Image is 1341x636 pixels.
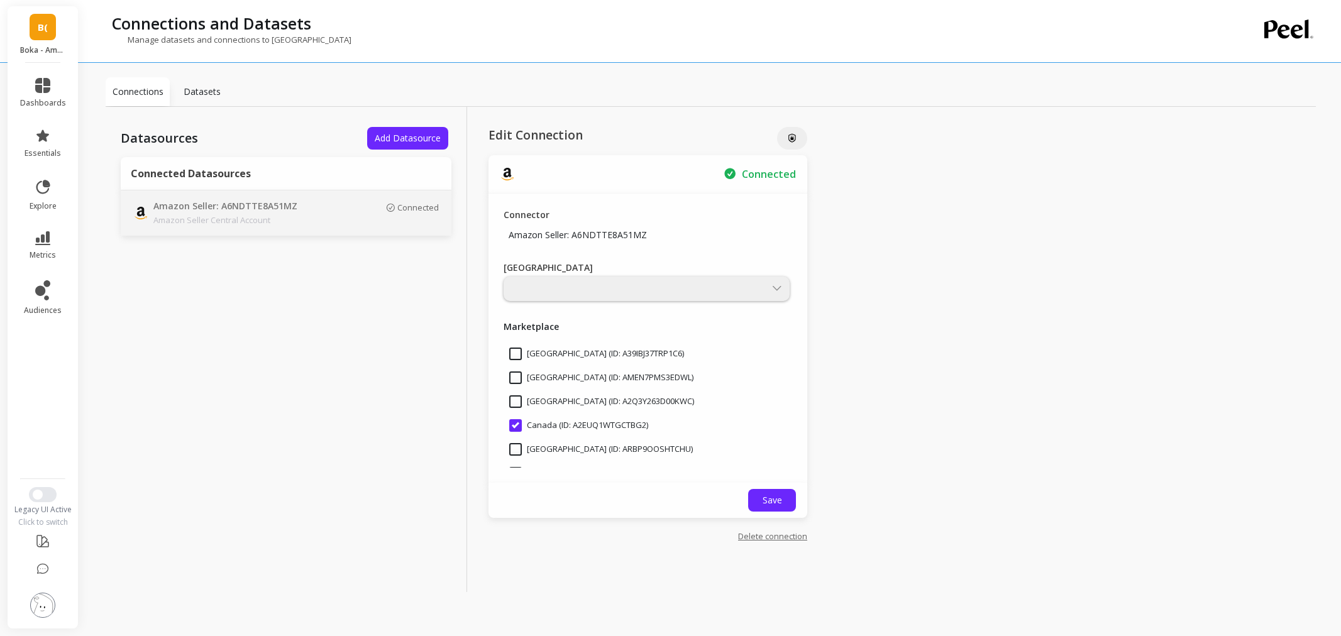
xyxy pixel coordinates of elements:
p: Amazon Seller Central Account [153,214,329,226]
span: Brazil (ID: A2Q3Y263D00KWC) [509,395,694,408]
div: Legacy UI Active [8,505,79,515]
span: Belgium (ID: AMEN7PMS3EDWL) [509,371,693,384]
p: Connected [397,202,439,212]
label: [GEOGRAPHIC_DATA] [504,261,593,274]
span: Australia (ID: A39IBJ37TRP1C6) [509,348,684,360]
span: Save [763,494,782,506]
p: Connections [113,85,163,98]
button: Add Datasource [367,127,448,150]
button: Switch to New UI [29,487,57,502]
p: Amazon Seller: A6NDTTE8A51MZ [153,200,329,214]
p: Marketplace [504,320,792,333]
p: Edit Connection [488,127,712,143]
span: audiences [24,305,62,315]
span: B( [38,20,48,35]
p: Amazon Seller: A6NDTTE8A51MZ [504,224,652,246]
div: Click to switch [8,517,79,527]
p: Datasources [121,129,198,147]
span: metrics [30,250,56,260]
button: Save [748,489,796,512]
span: essentials [25,148,61,158]
img: api.amazon.svg [133,206,148,221]
p: Secured Connection to Amazon Seller: A6NDTTE8A51MZ [742,167,796,181]
span: explore [30,201,57,211]
p: Connector [504,209,549,221]
a: Delete connection [738,530,807,542]
span: Canada (ID: A2EUQ1WTGCTBG2) [509,419,648,432]
img: api.amazon.svg [500,167,515,182]
span: dashboards [20,98,66,108]
span: Add Datasource [375,132,441,144]
span: France (ID: A13V1IB3VIYZZH) [509,467,686,480]
span: Egypt (ID: ARBP9OOSHTCHU) [509,443,693,456]
p: Connections and Datasets [112,13,311,34]
p: Datasets [184,85,221,98]
p: Manage datasets and connections to [GEOGRAPHIC_DATA] [106,34,351,45]
p: Connected Datasources [131,167,251,180]
img: profile picture [30,593,55,618]
p: Boka - Amazon (Essor) [20,45,66,55]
